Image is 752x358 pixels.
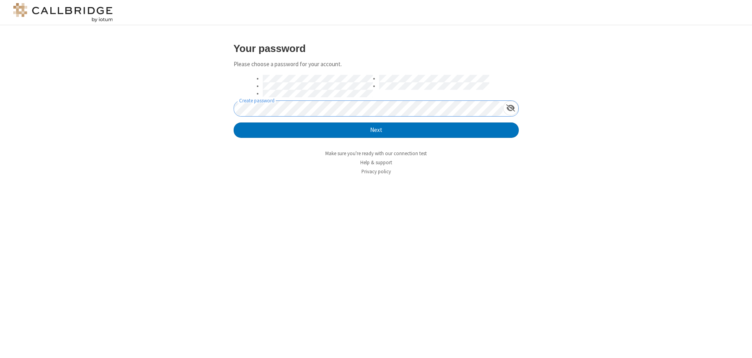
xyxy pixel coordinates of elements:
input: Create password [234,101,503,116]
a: Help & support [360,159,392,166]
h3: Your password [234,43,519,54]
p: Please choose a password for your account. [234,60,519,69]
div: Show password [503,101,518,115]
button: Next [234,122,519,138]
a: Privacy policy [361,168,391,175]
img: logo@2x.png [12,3,114,22]
a: Make sure you're ready with our connection test [325,150,427,157]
